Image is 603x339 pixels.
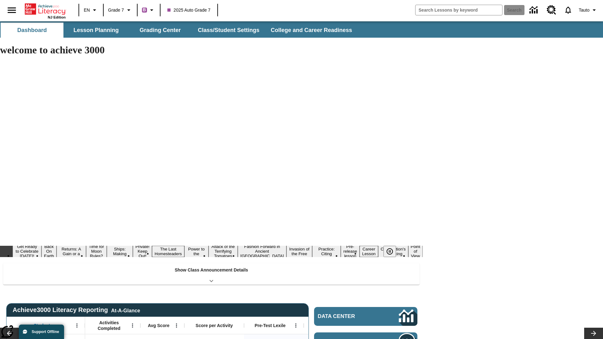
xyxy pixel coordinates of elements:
[32,330,59,334] span: Support Offline
[148,323,170,328] span: Avg Score
[34,323,50,328] span: Student
[341,243,360,259] button: Slide 13 Pre-release lesson
[579,7,589,13] span: Tauto
[25,2,66,19] div: Home
[318,313,377,320] span: Data Center
[3,263,420,285] div: Show Class Announcement Details
[416,5,502,15] input: search field
[238,243,286,259] button: Slide 10 Fashion Forward in Ancient Rome
[86,243,107,259] button: Slide 4 Time for Moon Rules?
[314,307,417,326] a: Data Center
[57,241,86,262] button: Slide 3 Free Returns: A Gain or a Drain?
[286,241,312,262] button: Slide 11 The Invasion of the Free CD
[360,246,378,257] button: Slide 14 Career Lesson
[560,2,576,18] a: Notifications
[383,246,402,257] div: Pause
[88,320,130,331] span: Activities Completed
[167,7,211,13] span: 2025 Auto Grade 7
[378,241,408,262] button: Slide 15 The Constitution's Balancing Act
[139,4,158,16] button: Boost Class color is purple. Change class color
[196,323,233,328] span: Score per Activity
[172,321,181,330] button: Open Menu
[65,23,128,38] button: Lesson Planning
[13,306,140,314] span: Achieve3000 Literacy Reporting
[255,323,286,328] span: Pre-Test Lexile
[106,4,135,16] button: Grade: Grade 7, Select a grade
[19,325,64,339] button: Support Offline
[133,243,152,259] button: Slide 6 Private! Keep Out!
[48,15,66,19] span: NJ Edition
[84,7,90,13] span: EN
[526,2,543,19] a: Data Center
[128,321,137,330] button: Open Menu
[3,1,21,19] button: Open side menu
[1,23,63,38] button: Dashboard
[266,23,357,38] button: College and Career Readiness
[543,2,560,19] a: Resource Center, Will open in new tab
[193,23,264,38] button: Class/Student Settings
[72,321,82,330] button: Open Menu
[143,6,146,14] span: B
[584,328,603,339] button: Lesson carousel, Next
[408,243,423,259] button: Slide 16 Point of View
[107,241,133,262] button: Slide 5 Cruise Ships: Making Waves
[111,307,140,314] div: At-A-Glance
[25,3,66,15] a: Home
[312,241,341,262] button: Slide 12 Mixed Practice: Citing Evidence
[209,243,238,259] button: Slide 9 Attack of the Terrifying Tomatoes
[13,243,41,259] button: Slide 1 Get Ready to Celebrate Juneteenth!
[576,4,600,16] button: Profile/Settings
[3,5,92,11] body: Maximum 600 characters Press Escape to exit toolbar Press Alt + F10 to reach toolbar
[108,7,124,13] span: Grade 7
[175,267,248,273] p: Show Class Announcement Details
[41,243,57,259] button: Slide 2 Back On Earth
[291,321,301,330] button: Open Menu
[81,4,101,16] button: Language: EN, Select a language
[129,23,192,38] button: Grading Center
[152,246,184,257] button: Slide 7 The Last Homesteaders
[184,241,209,262] button: Slide 8 Solar Power to the People
[383,246,396,257] button: Pause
